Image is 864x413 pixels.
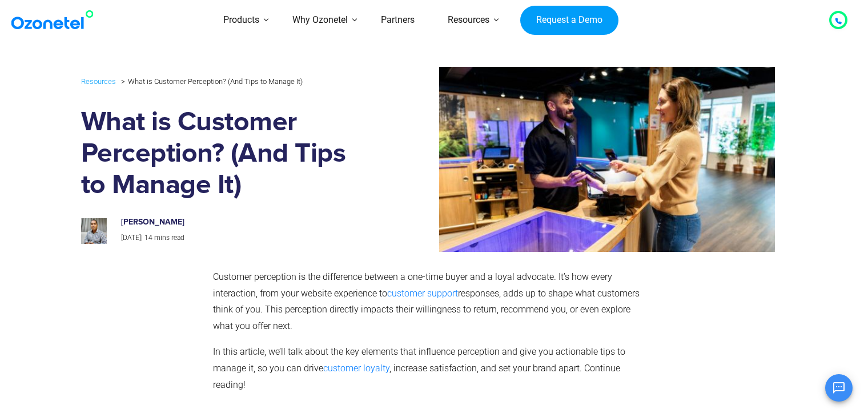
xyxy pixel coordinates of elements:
[323,363,389,374] a: customer loyalty
[81,75,116,88] a: Resources
[520,6,618,35] a: Request a Demo
[81,107,374,201] h1: What is Customer Perception? (And Tips to Manage It)
[213,288,640,332] span: responses, adds up to shape what customers think of you. This perception directly impacts their w...
[81,218,107,244] img: prashanth-kancherla_avatar-200x200.jpeg
[118,74,303,89] li: What is Customer Perception? (And Tips to Manage It)
[387,288,458,299] a: customer support
[154,234,184,242] span: mins read
[213,346,625,374] span: In this article, we’ll talk about the key elements that influence perception and give you actiona...
[825,374,853,402] button: Open chat
[121,232,362,244] p: |
[121,234,141,242] span: [DATE]
[121,218,362,227] h6: [PERSON_NAME]
[213,271,612,299] span: Customer perception is the difference between a one-time buyer and a loyal advocate. It’s how eve...
[213,363,620,390] span: , increase satisfaction, and set your brand apart. Continue reading!
[144,234,152,242] span: 14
